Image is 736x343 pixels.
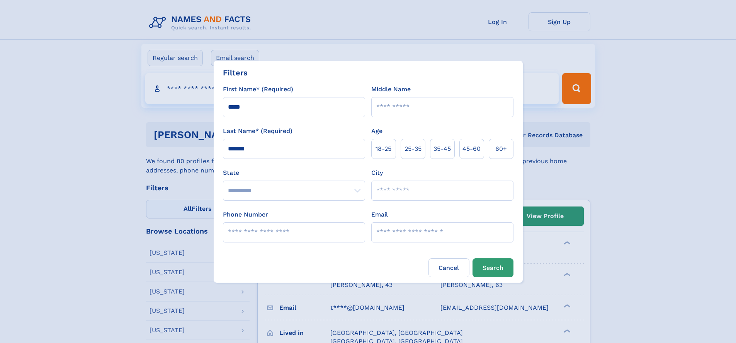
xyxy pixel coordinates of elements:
label: First Name* (Required) [223,85,293,94]
button: Search [473,258,513,277]
span: 18‑25 [376,144,391,154]
label: Phone Number [223,210,268,219]
div: Filters [223,67,248,78]
span: 60+ [495,144,507,154]
span: 35‑45 [433,144,451,154]
label: Cancel [428,258,469,277]
label: Middle Name [371,85,411,94]
label: Email [371,210,388,219]
label: City [371,168,383,177]
span: 25‑35 [405,144,422,154]
label: Age [371,126,382,136]
label: State [223,168,365,177]
span: 45‑60 [462,144,481,154]
label: Last Name* (Required) [223,126,292,136]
